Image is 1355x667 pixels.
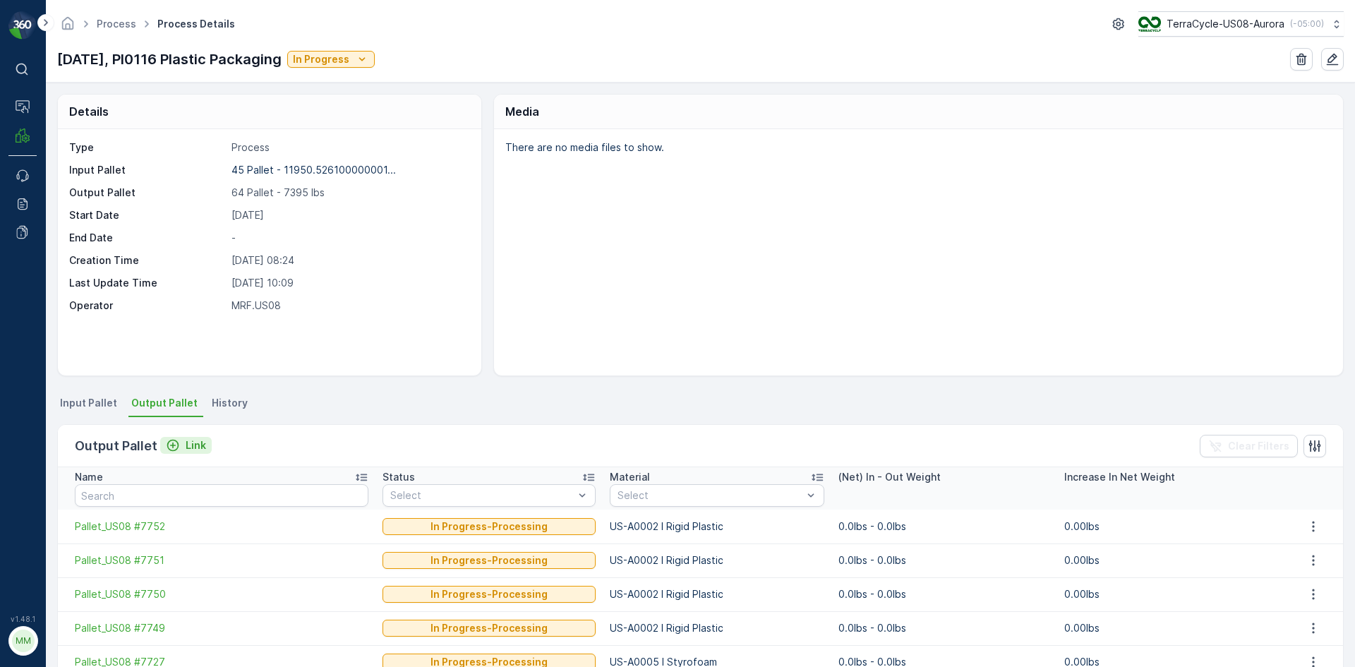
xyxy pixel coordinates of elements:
a: Pallet_US08 #7750 [75,587,368,601]
td: 0.00lbs [1057,510,1282,543]
p: TerraCycle-US08-Aurora [1167,17,1284,31]
p: Type [69,140,226,155]
span: Input Pallet [60,396,117,410]
span: Process Details [155,17,238,31]
p: ( -05:00 ) [1290,18,1324,30]
p: In Progress-Processing [430,587,548,601]
td: 0.0lbs - 0.0lbs [831,510,1056,543]
p: In Progress [293,52,349,66]
p: Creation Time [69,253,226,268]
td: US-A0002 I Rigid Plastic [603,577,831,611]
button: Clear Filters [1200,435,1298,457]
img: logo [8,11,37,40]
p: Select [390,488,574,503]
span: History [212,396,248,410]
td: US-A0002 I Rigid Plastic [603,611,831,645]
button: In Progress-Processing [383,586,596,603]
p: Last Update Time [69,276,226,290]
div: MM [12,630,35,652]
p: 64 Pallet - 7395 lbs [231,186,466,200]
button: In Progress-Processing [383,620,596,637]
p: Increase In Net Weight [1064,470,1175,484]
p: End Date [69,231,226,245]
p: There are no media files to show. [505,140,1328,155]
a: Pallet_US08 #7752 [75,519,368,534]
p: [DATE] 08:24 [231,253,466,268]
p: - [231,231,466,245]
p: Link [186,438,206,452]
p: [DATE] [231,208,466,222]
td: 0.0lbs - 0.0lbs [831,611,1056,645]
button: Link [160,437,212,454]
td: US-A0002 I Rigid Plastic [603,543,831,577]
td: US-A0002 I Rigid Plastic [603,510,831,543]
p: 45 Pallet - 11950.526100000001... [231,164,396,176]
td: 0.00lbs [1057,543,1282,577]
p: Material [610,470,650,484]
button: In Progress-Processing [383,552,596,569]
p: Input Pallet [69,163,226,177]
p: [DATE] 10:09 [231,276,466,290]
button: MM [8,626,37,656]
td: 0.0lbs - 0.0lbs [831,543,1056,577]
p: [DATE], PI0116 Plastic Packaging [57,49,282,70]
span: v 1.48.1 [8,615,37,623]
p: In Progress-Processing [430,553,548,567]
p: Operator [69,299,226,313]
p: Media [505,103,539,120]
p: Select [618,488,802,503]
p: Status [383,470,415,484]
p: (Net) In - Out Weight [838,470,941,484]
span: Output Pallet [131,396,198,410]
p: Output Pallet [75,436,157,456]
p: Output Pallet [69,186,226,200]
td: 0.00lbs [1057,611,1282,645]
input: Search [75,484,368,507]
button: TerraCycle-US08-Aurora(-05:00) [1138,11,1344,37]
a: Pallet_US08 #7751 [75,553,368,567]
p: Clear Filters [1228,439,1289,453]
a: Process [97,18,136,30]
p: Name [75,470,103,484]
a: Pallet_US08 #7749 [75,621,368,635]
p: In Progress-Processing [430,621,548,635]
td: 0.00lbs [1057,577,1282,611]
td: 0.0lbs - 0.0lbs [831,577,1056,611]
img: image_ci7OI47.png [1138,16,1161,32]
button: In Progress [287,51,375,68]
p: Start Date [69,208,226,222]
button: In Progress-Processing [383,518,596,535]
a: Homepage [60,21,76,33]
p: MRF.US08 [231,299,466,313]
p: In Progress-Processing [430,519,548,534]
p: Details [69,103,109,120]
p: Process [231,140,466,155]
